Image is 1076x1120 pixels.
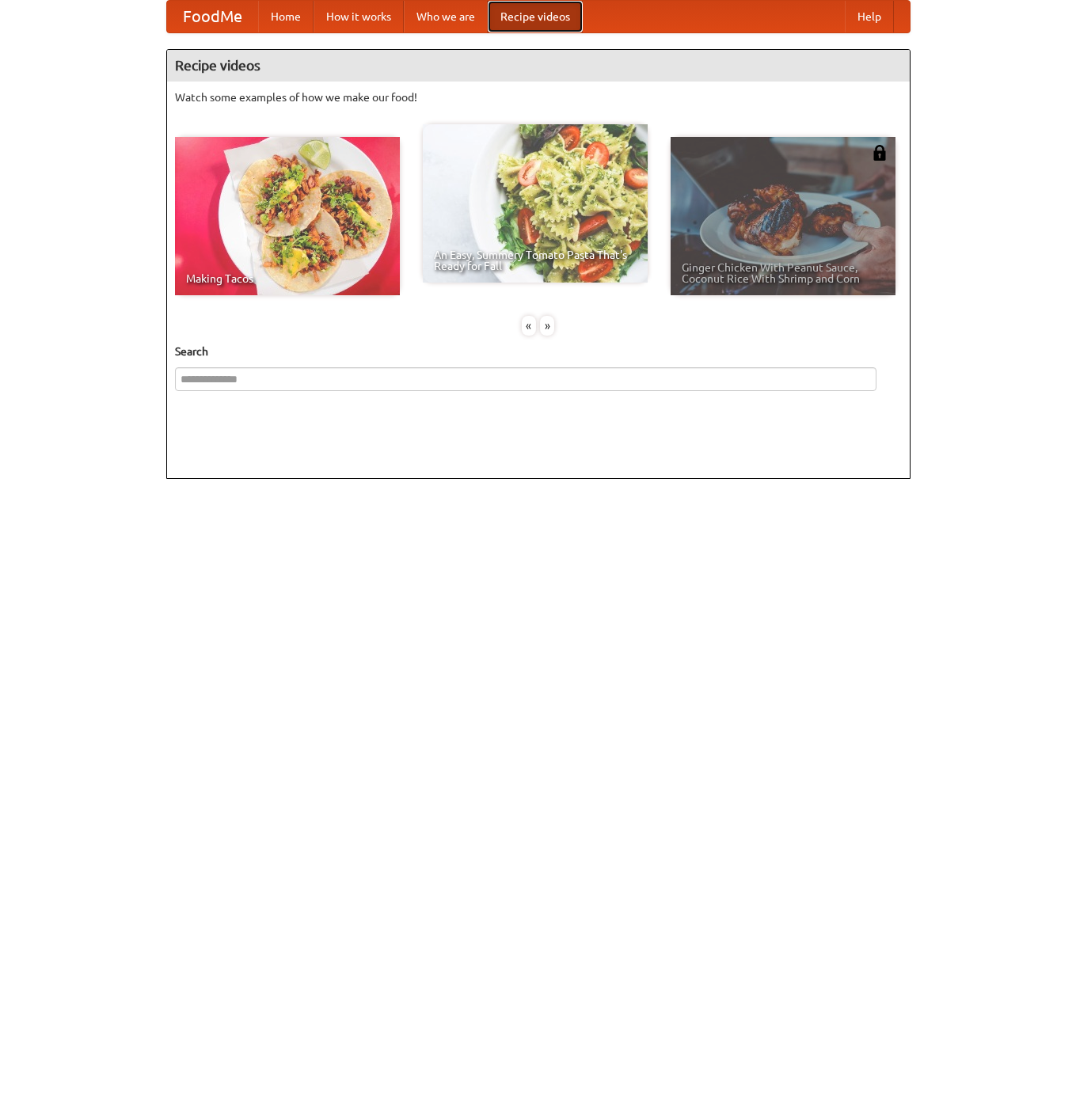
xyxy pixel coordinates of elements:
a: FoodMe [167,1,258,32]
a: Home [258,1,314,32]
div: « [522,316,536,336]
img: 483408.png [872,145,888,161]
a: Who we are [404,1,488,32]
a: An Easy, Summery Tomato Pasta That's Ready for Fall [423,124,648,283]
a: Making Tacos [175,137,400,295]
h5: Search [175,344,902,359]
div: » [540,316,554,336]
a: Help [845,1,894,32]
span: An Easy, Summery Tomato Pasta That's Ready for Fall [434,249,637,271]
a: Recipe videos [488,1,583,32]
span: Making Tacos [186,273,389,284]
p: Watch some examples of how we make our food! [175,89,902,105]
h4: Recipe videos [167,50,910,82]
a: How it works [314,1,404,32]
